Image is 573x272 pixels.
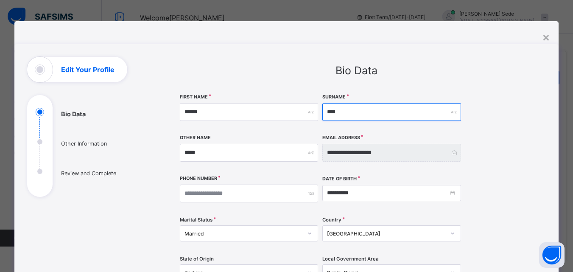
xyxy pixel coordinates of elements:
[180,176,217,181] label: Phone Number
[327,230,445,237] div: [GEOGRAPHIC_DATA]
[61,66,115,73] h1: Edit Your Profile
[322,217,341,223] span: Country
[322,94,346,100] label: Surname
[322,135,360,140] label: Email Address
[180,256,214,262] span: State of Origin
[539,242,565,268] button: Open asap
[335,64,377,77] span: Bio Data
[180,135,211,140] label: Other Name
[322,176,357,182] label: Date of Birth
[180,217,212,223] span: Marital Status
[542,30,550,44] div: ×
[180,94,208,100] label: First Name
[184,230,303,237] div: Married
[322,256,379,262] span: Local Government Area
